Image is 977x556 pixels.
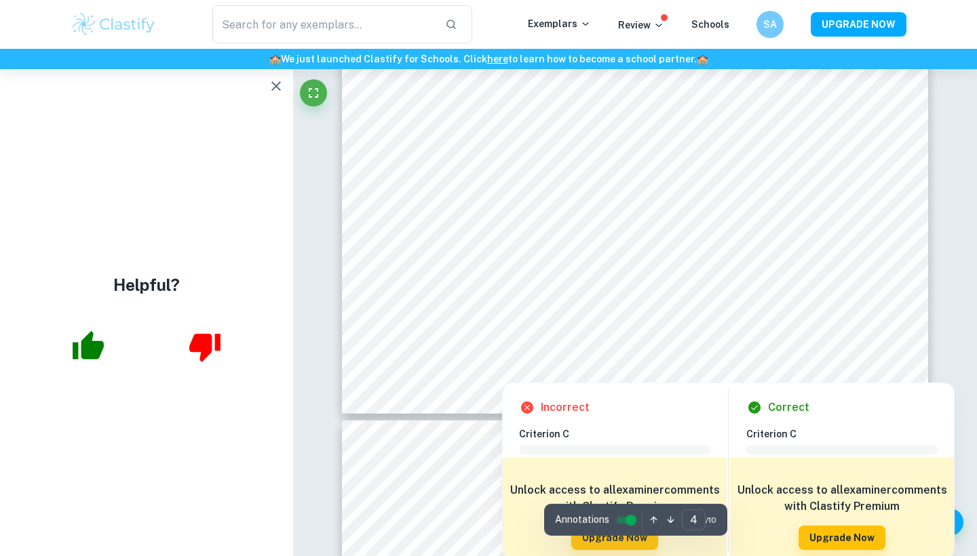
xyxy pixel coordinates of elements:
a: here [487,54,508,64]
button: SA [756,11,784,38]
h4: Helpful? [113,273,180,297]
img: Clastify logo [71,11,157,38]
button: UPGRADE NOW [811,12,906,37]
span: 🏫 [697,54,708,64]
button: Fullscreen [300,79,327,106]
button: Upgrade Now [799,525,885,550]
h6: Criterion C [519,426,721,441]
span: 🏫 [269,54,281,64]
p: Review [618,18,664,33]
h6: Correct [768,399,809,416]
h6: SA [763,17,778,32]
span: / 10 [706,514,716,526]
h6: Unlock access to all examiner comments with Clastify Premium [737,482,947,515]
h6: Unlock access to all examiner comments with Clastify Premium [510,482,720,515]
p: Exemplars [528,16,591,31]
h6: Criterion C [746,426,949,441]
button: Upgrade Now [571,525,658,550]
a: Schools [691,19,729,30]
input: Search for any exemplars... [212,5,434,43]
span: Annotations [555,513,609,527]
h6: Incorrect [541,399,590,416]
h6: We just launched Clastify for Schools. Click to learn how to become a school partner. [3,52,974,66]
